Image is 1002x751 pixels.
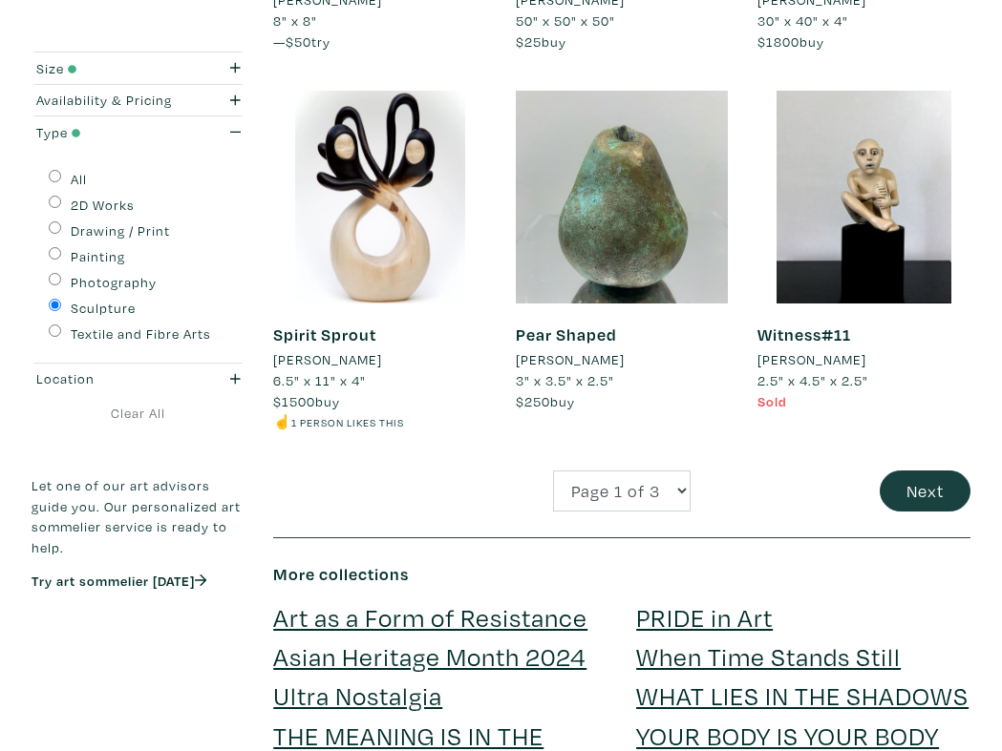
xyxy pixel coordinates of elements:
a: PRIDE in Art [636,600,773,634]
a: [PERSON_NAME] [516,349,729,370]
label: Drawing / Print [71,220,170,241]
span: 6.5" x 11" x 4" [273,371,366,389]
a: [PERSON_NAME] [273,349,486,370]
span: 2.5" x 4.5" x 2.5" [757,371,868,389]
span: $25 [516,32,542,51]
iframe: Customer reviews powered by Trustpilot [32,609,245,649]
button: Location [32,364,245,395]
h6: More collections [273,564,970,585]
span: Sold [757,392,787,410]
span: — try [273,32,330,51]
label: Photography [71,272,157,293]
a: Spirit Sprout [273,323,376,345]
span: 3" x 3.5" x 2.5" [516,371,614,389]
p: Let one of our art advisors guide you. Our personalized art sommelier service is ready to help. [32,475,245,557]
span: buy [516,32,566,51]
a: When Time Stands Still [636,639,901,673]
span: 50" x 50" x 50" [516,11,615,30]
span: $1800 [757,32,799,51]
li: [PERSON_NAME] [273,349,382,370]
span: 8" x 8" [273,11,317,30]
button: Type [32,116,245,148]
li: [PERSON_NAME] [516,349,625,370]
span: buy [516,392,575,410]
span: $1500 [273,392,315,410]
li: ☝️ [273,411,486,432]
a: Ultra Nostalgia [273,678,442,712]
label: All [71,169,87,190]
a: Try art sommelier [DATE] [32,571,207,589]
label: Painting [71,246,125,267]
a: Clear All [32,403,245,424]
span: buy [757,32,824,51]
small: 1 person likes this [291,415,404,429]
div: Type [36,122,182,143]
label: 2D Works [71,195,135,216]
label: Sculpture [71,298,136,319]
a: Witness#11 [757,323,851,345]
label: Textile and Fibre Arts [71,323,211,344]
a: [PERSON_NAME] [757,349,970,370]
span: buy [273,392,340,410]
span: 30" x 40" x 4" [757,11,848,30]
button: Availability & Pricing [32,85,245,116]
button: Next [880,470,970,511]
span: $50 [286,32,311,51]
a: WHAT LIES IN THE SHADOWS [636,678,969,712]
button: Size [32,52,245,84]
li: [PERSON_NAME] [757,349,866,370]
div: Location [36,368,182,389]
span: $250 [516,392,550,410]
a: Art as a Form of Resistance [273,600,587,634]
div: Size [36,58,182,79]
a: Asian Heritage Month 2024 [273,639,586,673]
a: Pear Shaped [516,323,617,345]
div: Availability & Pricing [36,90,182,111]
